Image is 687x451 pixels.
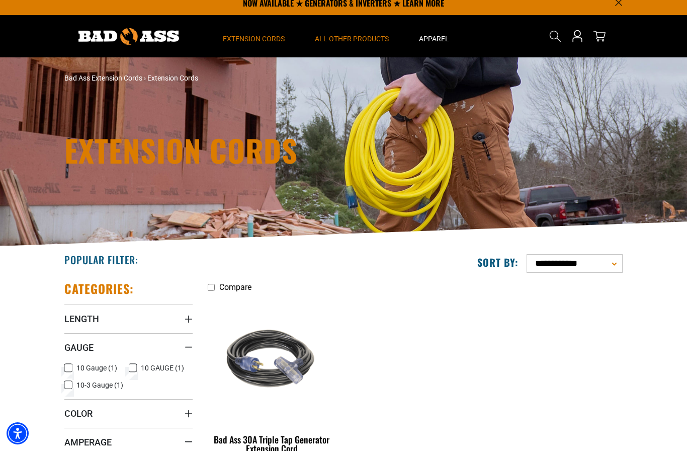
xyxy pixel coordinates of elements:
span: Gauge [64,342,94,353]
a: Bad Ass Extension Cords [64,74,142,82]
a: cart [591,30,608,42]
span: Extension Cords [223,34,285,43]
span: 10 GAUGE (1) [141,364,184,371]
span: All Other Products [315,34,389,43]
h1: Extension Cords [64,135,432,165]
span: › [144,74,146,82]
summary: Search [547,28,563,44]
summary: Color [64,399,193,427]
nav: breadcrumbs [64,73,432,84]
summary: Extension Cords [208,15,300,57]
span: Color [64,408,93,419]
h2: Categories: [64,281,134,296]
span: 10-3 Gauge (1) [76,382,123,389]
summary: Length [64,305,193,333]
img: Bad Ass Extension Cords [78,28,179,45]
a: Open this option [569,15,585,57]
summary: Gauge [64,333,193,361]
img: black [209,302,335,418]
div: Accessibility Menu [7,422,29,444]
span: Length [64,313,99,325]
summary: All Other Products [300,15,404,57]
h2: Popular Filter: [64,253,138,266]
span: Extension Cords [147,74,198,82]
span: Amperage [64,436,112,448]
span: Apparel [419,34,449,43]
span: 10 Gauge (1) [76,364,117,371]
span: Compare [219,282,251,292]
label: Sort by: [477,256,519,269]
summary: Apparel [404,15,464,57]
